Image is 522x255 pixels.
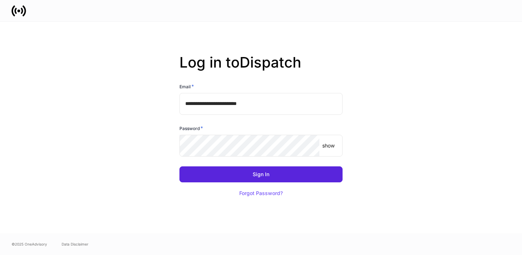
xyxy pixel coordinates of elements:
[230,185,292,201] button: Forgot Password?
[179,83,194,90] h6: Email
[179,54,343,83] h2: Log in to Dispatch
[12,241,47,247] span: © 2025 OneAdvisory
[253,172,269,177] div: Sign In
[179,166,343,182] button: Sign In
[62,241,88,247] a: Data Disclaimer
[239,191,283,196] div: Forgot Password?
[179,125,203,132] h6: Password
[322,142,335,149] p: show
